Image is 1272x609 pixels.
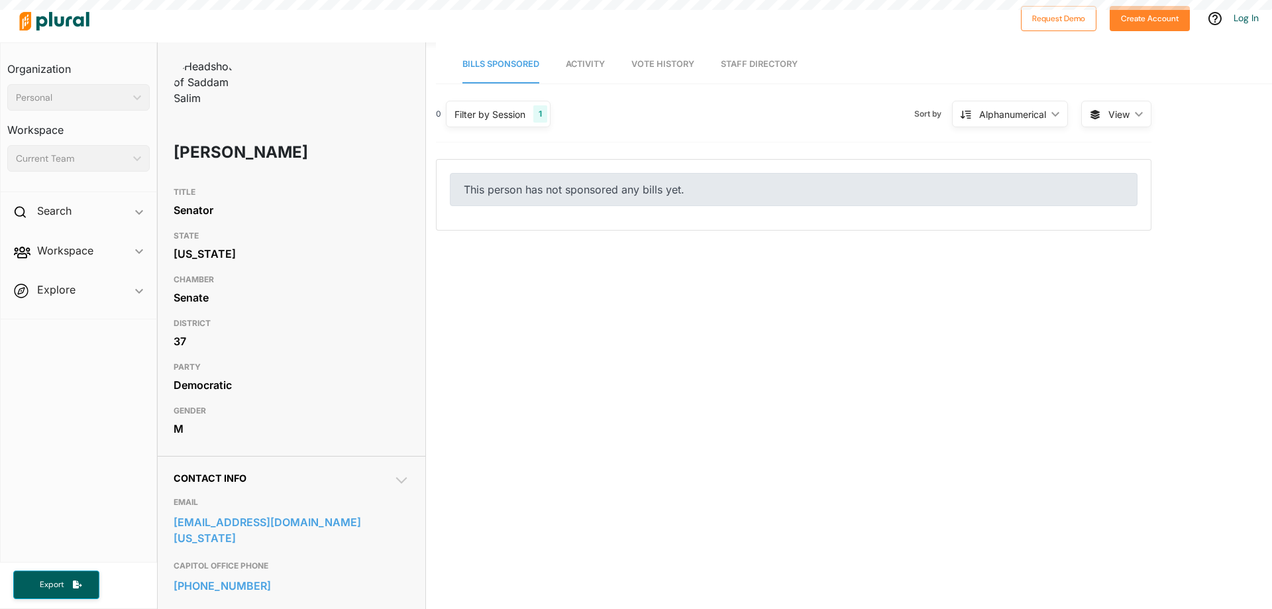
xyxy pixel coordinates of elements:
[174,512,409,548] a: [EMAIL_ADDRESS][DOMAIN_NAME][US_STATE]
[174,228,409,244] h3: STATE
[174,558,409,574] h3: CAPITOL OFFICE PHONE
[454,107,525,121] div: Filter by Session
[174,58,240,106] img: Headshot of Saddam Salim
[174,419,409,439] div: M
[174,133,315,172] h1: [PERSON_NAME]
[7,111,150,140] h3: Workspace
[533,105,547,123] div: 1
[16,91,128,105] div: Personal
[174,472,246,484] span: Contact Info
[16,152,128,166] div: Current Team
[174,494,409,510] h3: EMAIL
[566,59,605,69] span: Activity
[174,375,409,395] div: Democratic
[979,107,1046,121] div: Alphanumerical
[462,59,539,69] span: Bills Sponsored
[174,359,409,375] h3: PARTY
[1234,12,1259,24] a: Log In
[1110,11,1190,25] a: Create Account
[13,571,99,599] button: Export
[721,46,798,83] a: Staff Directory
[566,46,605,83] a: Activity
[1108,107,1130,121] span: View
[1021,6,1096,31] button: Request Demo
[631,59,694,69] span: Vote History
[30,579,73,590] span: Export
[174,244,409,264] div: [US_STATE]
[174,576,409,596] a: [PHONE_NUMBER]
[174,184,409,200] h3: TITLE
[174,315,409,331] h3: DISTRICT
[631,46,694,83] a: Vote History
[462,46,539,83] a: Bills Sponsored
[1110,6,1190,31] button: Create Account
[37,203,72,218] h2: Search
[450,173,1138,206] div: This person has not sponsored any bills yet.
[174,200,409,220] div: Senator
[174,288,409,307] div: Senate
[174,403,409,419] h3: GENDER
[914,108,952,120] span: Sort by
[1021,11,1096,25] a: Request Demo
[7,50,150,79] h3: Organization
[436,108,441,120] div: 0
[174,331,409,351] div: 37
[174,272,409,288] h3: CHAMBER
